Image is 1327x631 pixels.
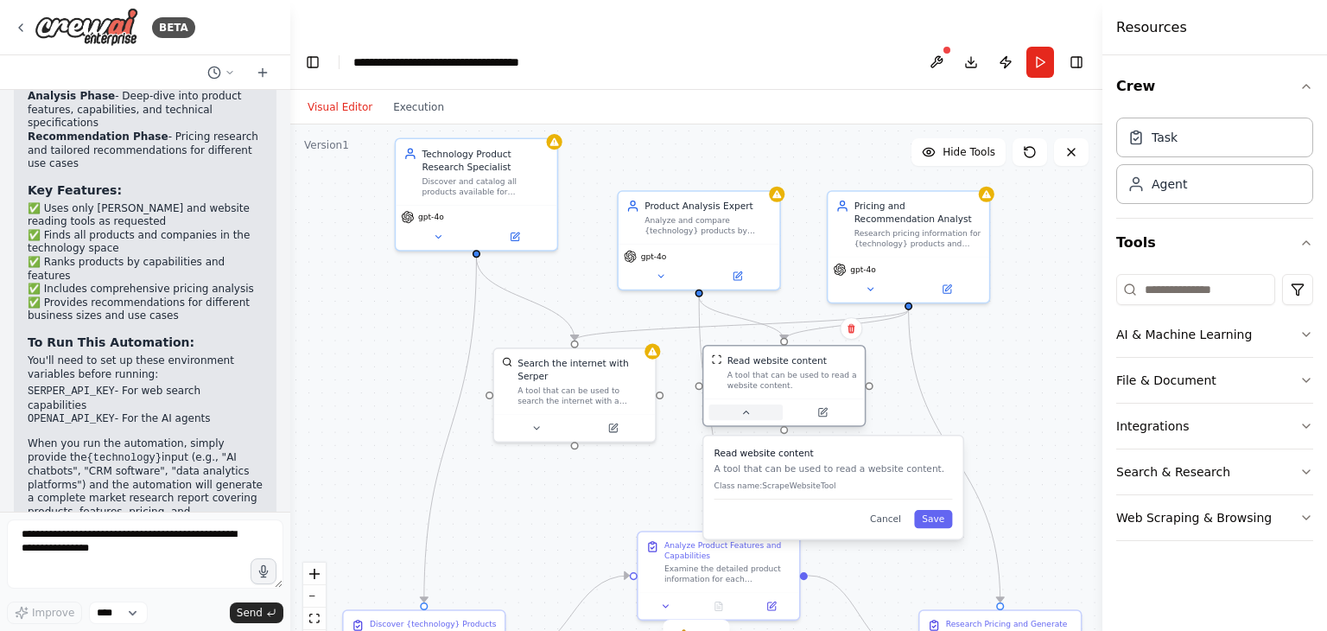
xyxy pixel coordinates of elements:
button: Save [914,510,952,528]
div: BETA [152,17,195,38]
div: Technology Product Research Specialist [422,147,549,173]
img: Logo [35,8,138,47]
p: You'll need to set up these environment variables before running: [28,354,263,381]
div: Task [1152,129,1178,146]
li: ✅ Finds all products and companies in the technology space [28,229,263,256]
button: zoom in [303,563,326,585]
div: Analyze Product Features and CapabilitiesExamine the detailed product information for each {techn... [637,531,800,621]
h3: Key Features: [28,182,263,199]
li: - For the AI agents [28,412,263,427]
div: Technology Product Research SpecialistDiscover and catalog all products available for {technology... [395,138,558,252]
li: ✅ Includes comprehensive pricing analysis [28,283,263,296]
div: Product Analysis Expert [644,200,771,213]
p: When you run the automation, simply provide the input (e.g., "AI chatbots", "CRM software", "data... [28,437,263,532]
img: SerperDevTool [502,357,512,367]
li: ✅ Ranks products by capabilities and features [28,256,263,283]
span: Hide Tools [943,145,995,159]
button: No output available [691,598,746,614]
div: Analyze and compare {technology} products by examining detailed product information from company ... [644,215,771,236]
div: Pricing and Recommendation Analyst [854,200,981,226]
g: Edge from a5474b09-9992-40e0-8c1a-a35fa4a965a6 to 3749156e-b48f-4dcf-8c5e-adf5515619d6 [470,258,581,341]
li: ✅ Provides recommendations for different business sizes and use cases [28,296,263,323]
div: A tool that can be used to read a website content. [727,370,857,391]
div: Discover and catalog all products available for {technology}, identifying companies that offer th... [422,176,549,197]
g: Edge from e6c4073c-1c80-4217-8a68-aaf177a74dfc to 5314b6df-912b-4a03-9b27-13baf7f10174 [778,309,915,340]
button: Open in side panel [785,405,860,420]
span: gpt-4o [641,252,667,262]
div: Search the internet with Serper [517,357,647,383]
button: Hide left sidebar [301,50,325,74]
button: Search & Research [1116,449,1313,494]
strong: Analysis Phase [28,90,115,102]
button: Open in side panel [576,420,651,436]
div: Pricing and Recommendation AnalystResearch pricing information for {technology} products and prov... [827,190,990,303]
p: A tool that can be used to read a website content. [714,462,953,475]
h3: To Run This Automation: [28,334,263,351]
li: - Pricing research and tailored recommendations for different use cases [28,131,263,171]
span: gpt-4o [850,265,876,275]
button: Tools [1116,219,1313,267]
button: File & Document [1116,358,1313,403]
div: Examine the detailed product information for each {technology} product by visiting their official... [664,564,791,584]
button: Cancel [862,510,909,528]
button: Execution [383,97,454,118]
button: Integrations [1116,404,1313,449]
button: Web Scraping & Browsing [1116,495,1313,540]
span: gpt-4o [418,212,444,222]
button: AI & Machine Learning [1116,312,1313,357]
li: ✅ Uses only [PERSON_NAME] and website reading tools as requested [28,202,263,229]
span: Improve [32,606,74,620]
div: SerperDevToolSearch the internet with SerperA tool that can be used to search the internet with a... [492,347,656,443]
button: Send [230,602,283,623]
strong: Recommendation Phase [28,131,168,143]
code: SERPER_API_KEY [28,386,115,398]
h3: Read website content [714,447,953,460]
button: Switch to previous chat [200,62,242,83]
button: Crew [1116,62,1313,111]
div: Crew [1116,111,1313,218]
button: Open in side panel [910,282,984,297]
button: Visual Editor [297,97,383,118]
li: - For web search capabilities [28,385,263,412]
button: Improve [7,602,82,624]
button: Open in side panel [749,598,794,614]
div: ScrapeWebsiteToolRead website contentA tool that can be used to read a website content.Read websi... [702,347,866,430]
li: - Deep-dive into product features, capabilities, and technical specifications [28,90,263,131]
button: Delete node [840,317,862,340]
button: fit view [303,608,326,630]
div: A tool that can be used to search the internet with a search_query. Supports different search typ... [517,386,647,406]
div: Tools [1116,267,1313,555]
img: ScrapeWebsiteTool [712,354,722,365]
button: Click to speak your automation idea [251,558,276,584]
g: Edge from a5474b09-9992-40e0-8c1a-a35fa4a965a6 to c98a9ee1-82a9-4420-a488-b704ad2ac1c7 [417,258,483,602]
button: Open in side panel [701,268,775,284]
code: OPENAI_API_KEY [28,413,115,425]
div: Read website content [727,354,827,367]
button: Hide right sidebar [1064,50,1089,74]
p: Class name: ScrapeWebsiteTool [714,481,953,491]
nav: breadcrumb [353,54,548,71]
div: Analyze Product Features and Capabilities [664,540,791,561]
button: Start a new chat [249,62,276,83]
h4: Resources [1116,17,1187,38]
g: Edge from e6c4073c-1c80-4217-8a68-aaf177a74dfc to 3749156e-b48f-4dcf-8c5e-adf5515619d6 [568,309,916,340]
div: Agent [1152,175,1187,193]
g: Edge from e6c4073c-1c80-4217-8a68-aaf177a74dfc to 085f6e7d-d30f-4c15-904f-4de282cba89f [902,309,1006,602]
div: Product Analysis ExpertAnalyze and compare {technology} products by examining detailed product in... [617,190,780,290]
div: Version 1 [304,138,349,152]
button: Open in side panel [478,229,552,245]
div: Research pricing information for {technology} products and provide detailed recommendations based... [854,228,981,249]
code: {technology} [87,452,162,464]
span: Send [237,606,263,620]
button: zoom out [303,585,326,608]
button: Hide Tools [911,138,1006,166]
